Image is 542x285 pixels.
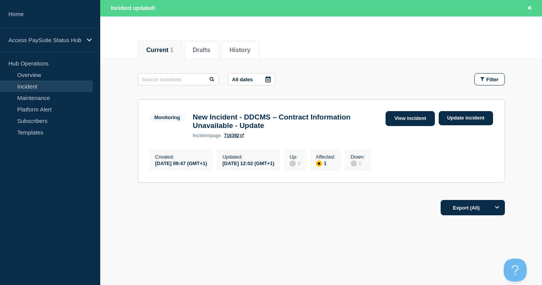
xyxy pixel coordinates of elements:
[222,160,274,166] div: [DATE] 12:02 (GMT+1)
[490,200,505,215] button: Options
[193,133,221,138] p: page
[290,154,300,160] p: Up :
[170,47,174,53] span: 1
[193,113,382,130] h3: New Incident - DDCMS – Contract Information Unavailable - Update
[316,154,335,160] p: Affected :
[138,73,219,85] input: Search incidents
[290,160,300,167] div: 0
[232,77,253,82] p: All dates
[193,133,210,138] span: incident
[111,5,156,11] span: Incident updated!
[222,154,274,160] p: Updated :
[474,73,505,85] button: Filter
[290,161,296,167] div: disabled
[146,47,174,54] button: Current 1
[228,73,275,85] button: All dates
[155,160,207,166] div: [DATE] 09:47 (GMT+1)
[155,154,207,160] p: Created :
[386,111,435,126] a: View incident
[351,160,365,167] div: 0
[525,4,534,13] button: Close banner
[487,77,499,82] span: Filter
[504,259,527,282] iframe: Help Scout Beacon - Open
[316,161,322,167] div: affected
[8,37,82,43] p: Access PaySuite Status Hub
[439,111,493,125] a: Update incident
[441,200,505,215] button: Export (All)
[193,47,210,54] button: Drafts
[351,161,357,167] div: disabled
[150,113,185,122] span: Monitoring
[351,154,365,160] p: Down :
[316,160,335,167] div: 1
[224,133,244,138] a: 716392
[229,47,251,54] button: History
